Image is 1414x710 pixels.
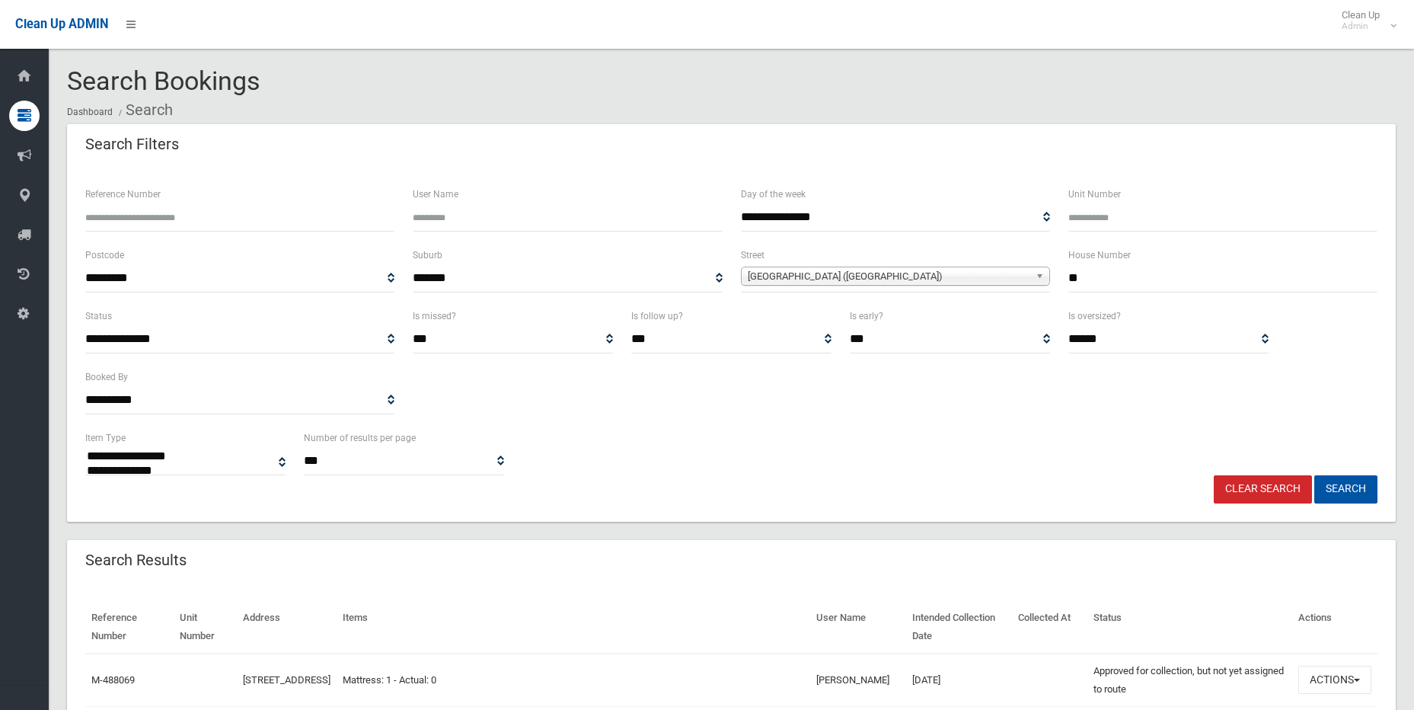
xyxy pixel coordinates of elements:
[810,601,906,654] th: User Name
[631,308,683,325] label: Is follow up?
[85,601,174,654] th: Reference Number
[413,247,442,264] label: Suburb
[237,601,337,654] th: Address
[67,130,197,159] header: Search Filters
[1298,666,1371,694] button: Actions
[85,308,112,325] label: Status
[85,369,128,385] label: Booked By
[1214,475,1312,504] a: Clear Search
[741,186,806,203] label: Day of the week
[1068,308,1121,325] label: Is oversized?
[906,654,1012,707] td: [DATE]
[174,601,237,654] th: Unit Number
[1314,475,1377,504] button: Search
[748,267,1029,286] span: [GEOGRAPHIC_DATA] ([GEOGRAPHIC_DATA])
[304,430,416,446] label: Number of results per page
[906,601,1012,654] th: Intended Collection Date
[1334,9,1395,32] span: Clean Up
[1012,601,1087,654] th: Collected At
[67,545,205,575] header: Search Results
[67,66,260,96] span: Search Bookings
[243,674,330,686] a: [STREET_ADDRESS]
[337,654,810,707] td: Mattress: 1 - Actual: 0
[85,186,161,203] label: Reference Number
[91,674,135,686] a: M-488069
[15,17,108,31] span: Clean Up ADMIN
[413,308,456,325] label: Is missed?
[850,308,883,325] label: Is early?
[1068,186,1121,203] label: Unit Number
[1068,247,1131,264] label: House Number
[810,654,906,707] td: [PERSON_NAME]
[85,430,126,446] label: Item Type
[741,247,764,264] label: Street
[1342,21,1380,32] small: Admin
[85,247,124,264] label: Postcode
[67,107,113,117] a: Dashboard
[413,186,458,203] label: User Name
[1087,601,1292,654] th: Status
[115,96,173,124] li: Search
[337,601,810,654] th: Items
[1087,654,1292,707] td: Approved for collection, but not yet assigned to route
[1292,601,1377,654] th: Actions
